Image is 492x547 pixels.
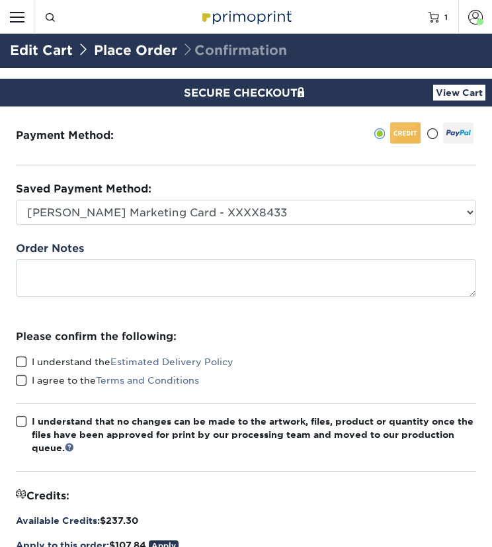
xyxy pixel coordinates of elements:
label: Order Notes [16,241,84,257]
span: Confirmation [181,42,287,58]
a: Edit Cart [10,42,73,58]
div: $237.30 [16,514,476,527]
img: Primoprint [198,6,294,26]
div: I understand that no changes can be made to the artwork, files, product or quantity once the file... [32,415,476,455]
label: I agree to the [16,374,199,387]
label: Saved Payment Method: [16,181,151,197]
div: Credits: [16,487,476,503]
span: 1 [444,12,448,21]
h3: Payment Method: [16,130,156,142]
div: Please confirm the following: [16,329,476,344]
span: Available Credits: [16,515,100,526]
a: Place Order [94,42,177,58]
a: View Cart [433,85,485,101]
a: Terms and Conditions [96,375,199,386]
label: I understand the [16,355,233,368]
a: Estimated Delivery Policy [110,357,233,367]
span: SECURE CHECKOUT [184,87,308,99]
